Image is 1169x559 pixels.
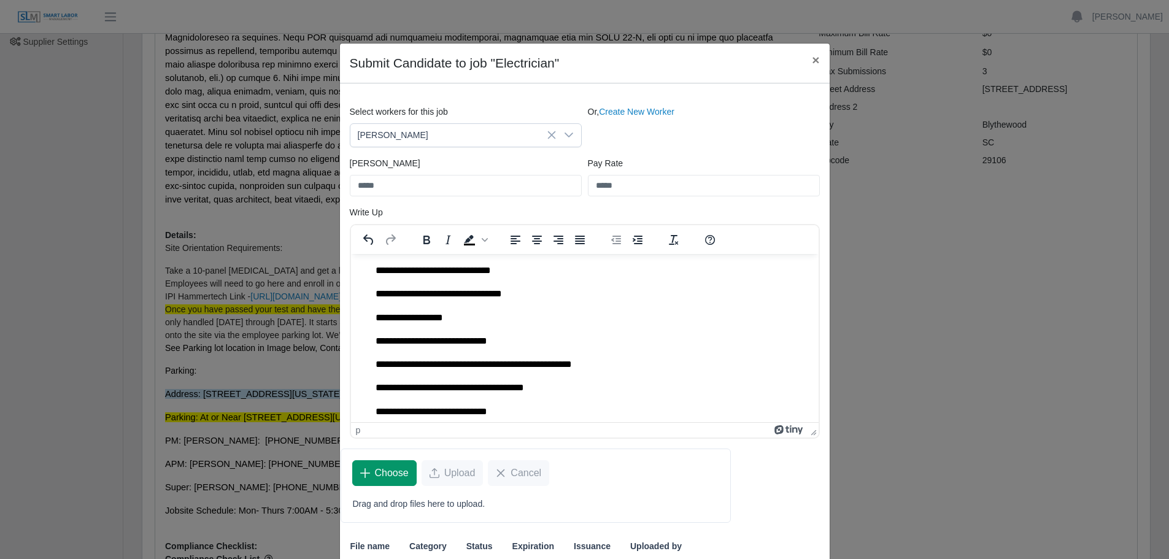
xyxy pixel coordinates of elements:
[627,231,648,249] button: Increase indent
[358,231,379,249] button: Undo
[511,466,541,480] span: Cancel
[380,231,401,249] button: Redo
[466,540,493,553] span: Status
[459,231,490,249] div: Background color Black
[663,231,684,249] button: Clear formatting
[356,425,361,435] div: p
[416,231,437,249] button: Bold
[569,231,590,249] button: Justify
[774,425,805,435] a: Powered by Tiny
[806,423,819,438] div: Press the Up and Down arrow keys to resize the editor.
[438,231,458,249] button: Italic
[630,540,682,553] span: Uploaded by
[585,106,823,147] div: Or,
[574,540,611,553] span: Issuance
[350,157,420,170] label: [PERSON_NAME]
[422,460,484,486] button: Upload
[700,231,720,249] button: Help
[488,460,549,486] button: Cancel
[444,466,476,480] span: Upload
[512,540,554,553] span: Expiration
[350,53,560,73] h4: Submit Candidate to job "Electrician"
[350,206,383,219] label: Write Up
[812,53,819,67] span: ×
[350,124,557,147] span: Steven Hughes
[409,540,447,553] span: Category
[606,231,627,249] button: Decrease indent
[351,254,819,422] iframe: Rich Text Area
[10,10,458,188] body: Rich Text Area. Press ALT-0 for help.
[353,498,719,511] p: Drag and drop files here to upload.
[588,157,623,170] label: Pay Rate
[350,540,390,553] span: File name
[599,107,674,117] a: Create New Worker
[375,466,409,480] span: Choose
[350,106,448,118] label: Select workers for this job
[548,231,569,249] button: Align right
[505,231,526,249] button: Align left
[352,460,417,486] button: Choose
[527,231,547,249] button: Align center
[802,44,829,76] button: Close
